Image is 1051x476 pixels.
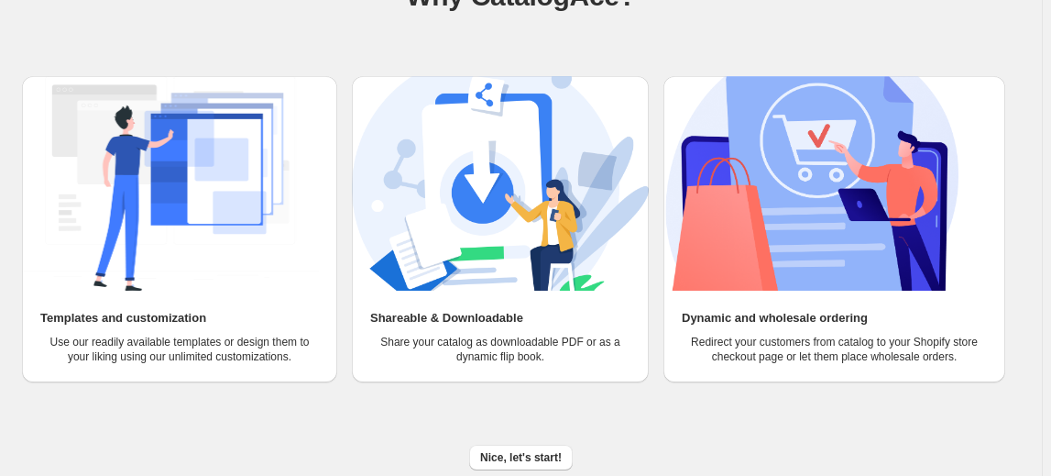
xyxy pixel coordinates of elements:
[682,309,868,327] h2: Dynamic and wholesale ordering
[352,76,649,291] img: Shareable & Downloadable
[40,335,319,364] p: Use our readily available templates or design them to your liking using our unlimited customizati...
[370,335,630,364] p: Share your catalog as downloadable PDF or as a dynamic flip book.
[480,450,562,465] span: Nice, let's start!
[40,309,206,327] h2: Templates and customization
[682,335,987,364] p: Redirect your customers from catalog to your Shopify store checkout page or let them place wholes...
[370,309,523,327] h2: Shareable & Downloadable
[469,445,573,470] button: Nice, let's start!
[22,76,319,291] img: Templates and customization
[663,76,960,291] img: Dynamic and wholesale ordering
